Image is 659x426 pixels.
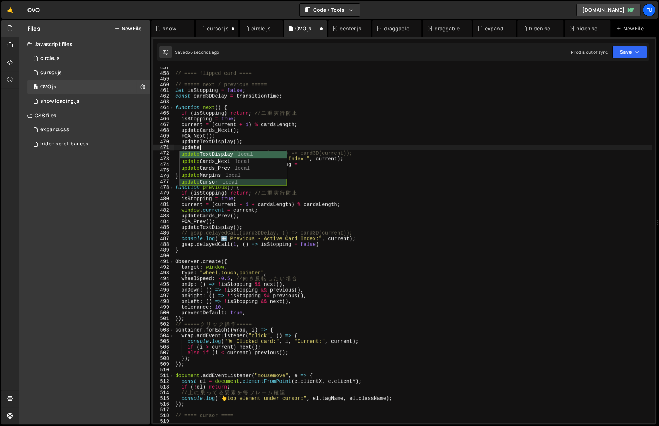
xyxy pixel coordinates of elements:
[153,111,174,116] div: 465
[153,379,174,384] div: 512
[300,4,360,16] button: Code + Tools
[40,127,69,133] div: expand.css
[27,80,152,94] div: OVO.js
[188,49,219,55] div: 56 seconds ago
[616,25,646,32] div: New File
[571,49,608,55] div: Prod is out of sync
[153,202,174,207] div: 481
[153,116,174,122] div: 466
[1,1,19,19] a: 🤙
[153,419,174,424] div: 519
[153,196,174,202] div: 480
[153,293,174,299] div: 497
[153,361,174,367] div: 509
[175,49,219,55] div: Saved
[153,219,174,225] div: 484
[612,46,647,58] button: Save
[153,333,174,339] div: 504
[153,236,174,242] div: 487
[434,25,463,32] div: draggable using Observer.css
[576,25,602,32] div: hiden scroll bar.css
[153,344,174,350] div: 506
[40,84,56,90] div: OVO.js
[27,94,152,108] div: 17267/48011.js
[153,65,174,71] div: 457
[19,37,150,51] div: Javascript files
[40,98,80,104] div: show loading.js
[153,350,174,356] div: 507
[163,25,186,32] div: show loading.js
[340,25,361,32] div: center.js
[153,310,174,316] div: 500
[27,123,152,137] div: expand.css
[153,390,174,396] div: 514
[153,316,174,322] div: 501
[153,145,174,150] div: 471
[153,168,174,173] div: 475
[153,384,174,390] div: 513
[207,25,228,32] div: cursor.js
[153,413,174,419] div: 518
[251,25,270,32] div: circle.js
[40,141,88,147] div: hiden scroll bar.css
[153,225,174,230] div: 485
[643,4,655,16] a: Fu
[27,137,152,151] div: 17267/47816.css
[153,401,174,407] div: 516
[153,105,174,111] div: 464
[19,108,150,123] div: CSS files
[153,299,174,304] div: 498
[153,356,174,361] div: 508
[153,213,174,219] div: 483
[153,185,174,190] div: 478
[153,207,174,213] div: 482
[153,122,174,128] div: 467
[153,230,174,236] div: 486
[153,253,174,259] div: 490
[153,407,174,413] div: 517
[153,270,174,276] div: 493
[153,265,174,270] div: 492
[153,76,174,82] div: 459
[27,6,40,14] div: OVO
[153,190,174,196] div: 479
[153,367,174,373] div: 510
[153,128,174,133] div: 468
[153,88,174,93] div: 461
[529,25,554,32] div: hiden scroll bar.css
[153,173,174,179] div: 476
[153,373,174,379] div: 511
[153,339,174,344] div: 505
[27,51,152,66] div: circle.js
[153,276,174,282] div: 494
[153,396,174,401] div: 515
[153,156,174,162] div: 473
[295,25,311,32] div: OVO.js
[27,25,40,32] h2: Files
[153,133,174,139] div: 469
[153,242,174,247] div: 488
[153,162,174,168] div: 474
[153,259,174,265] div: 491
[153,179,174,185] div: 477
[153,287,174,293] div: 496
[153,304,174,310] div: 499
[153,247,174,253] div: 489
[153,99,174,105] div: 463
[153,322,174,327] div: 502
[27,66,152,80] div: 17267/48012.js
[576,4,640,16] a: [DOMAIN_NAME]
[34,85,38,91] span: 1
[153,71,174,76] div: 458
[40,55,60,62] div: circle.js
[153,150,174,156] div: 472
[40,70,62,76] div: cursor.js
[153,327,174,333] div: 503
[153,82,174,88] div: 460
[485,25,507,32] div: expand.css
[384,25,413,32] div: draggable, scrollable.js
[153,93,174,99] div: 462
[115,26,141,31] button: New File
[153,282,174,287] div: 495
